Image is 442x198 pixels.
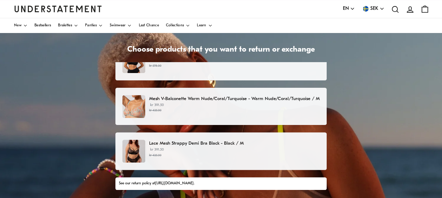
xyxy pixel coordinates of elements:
[14,6,102,12] a: Understatement Homepage
[343,5,355,13] button: EN
[139,24,159,27] span: Last Chance
[370,5,378,13] span: SEK
[110,24,126,27] span: Swimwear
[149,140,320,147] p: Lace Mesh Strappy Demi Bra Black - Black / M
[115,45,327,55] h1: Choose products that you want to return or exchange
[197,24,206,27] span: Learn
[343,5,349,13] span: EN
[155,181,194,185] a: [URL][DOMAIN_NAME]
[149,103,320,113] p: kr 391.50
[149,109,161,112] strike: kr 435.00
[58,18,78,33] a: Bralettes
[14,24,21,27] span: New
[149,147,320,158] p: kr 391.50
[85,18,103,33] a: Panties
[149,64,161,67] strike: kr 378.00
[58,24,72,27] span: Bralettes
[14,18,27,33] a: New
[34,24,51,27] span: Bestsellers
[166,18,190,33] a: Collections
[149,58,320,68] p: kr 340.20
[110,18,132,33] a: Swimwear
[34,18,51,33] a: Bestsellers
[119,181,323,186] div: See our return policy at .
[85,24,97,27] span: Panties
[149,154,161,157] strike: kr 435.00
[139,18,159,33] a: Last Chance
[122,95,145,118] img: 79_c9301c0e-bcf8-4eb5-b920-f22376785020.jpg
[122,140,145,163] img: BLLA-BRA-025-1_37a19a70-3d25-4977-91c1-641fa5853900.jpg
[149,95,320,103] p: Mesh V-Balconette Warm Nude/Coral/Turquoise - Warm Nude/Coral/Turquoise / M
[362,5,384,13] button: SEK
[166,24,184,27] span: Collections
[197,18,212,33] a: Learn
